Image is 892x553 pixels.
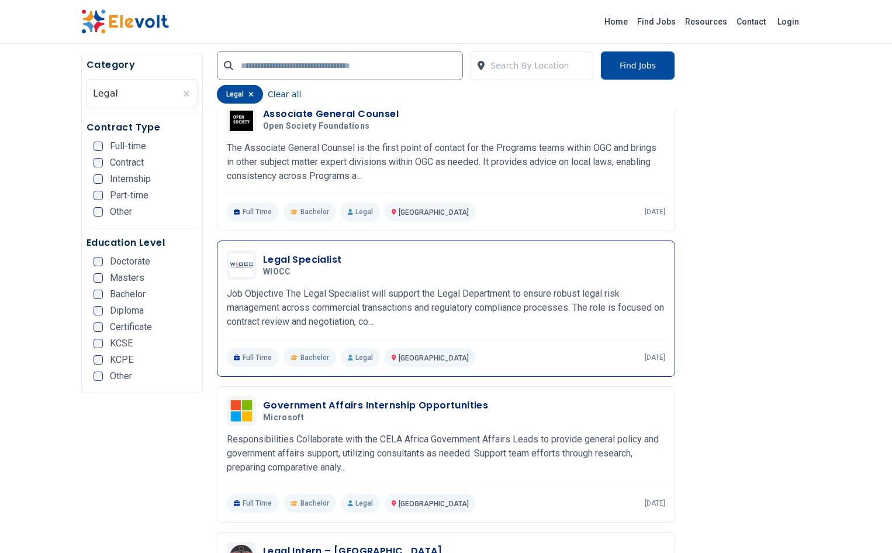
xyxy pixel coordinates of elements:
a: Resources [680,12,732,31]
span: Microsoft [263,413,304,423]
h5: Education Level [87,236,198,250]
input: KCSE [94,339,103,348]
a: WIOCCLegal SpecialistWIOCCJob Objective The Legal Specialist will support the Legal Department to... [227,250,665,367]
p: Full Time [227,348,279,367]
span: Bachelor [300,353,329,362]
h5: Category [87,58,198,72]
span: Doctorate [110,257,150,266]
span: Bachelor [300,499,329,508]
img: Open Society Foundations [230,108,253,131]
a: Find Jobs [632,12,680,31]
span: Part-time [110,191,148,200]
span: WIOCC [263,267,291,277]
span: Bachelor [110,290,146,299]
p: [DATE] [645,353,665,362]
p: Full Time [227,494,279,513]
p: [DATE] [645,207,665,217]
img: Microsoft [230,399,253,423]
input: Other [94,207,103,217]
input: Doctorate [94,257,103,266]
p: Full Time [227,202,279,221]
iframe: Advertisement [689,53,835,404]
span: Bachelor [300,207,329,217]
a: Contact [732,12,770,31]
input: Contract [94,158,103,167]
p: Job Objective The Legal Specialist will support the Legal Department to ensure robust legal risk ... [227,287,665,329]
span: [GEOGRAPHIC_DATA] [399,354,469,362]
h3: Associate General Counsel [263,107,399,121]
span: Other [110,207,132,217]
h5: Contract Type [87,121,198,135]
div: legal [217,85,263,104]
p: The Associate General Counsel is the first point of contact for the Programs teams within OGC and... [227,141,665,183]
input: Certificate [94,322,103,332]
img: Elevolt [81,9,169,34]
h3: Government Affairs Internship Opportunities [263,399,488,413]
span: Internship [110,174,151,184]
p: Legal [341,202,380,221]
p: Responsibilities Collaborate with the CELA Africa Government Affairs Leads to provide general pol... [227,432,665,475]
span: Diploma [110,306,144,315]
p: [DATE] [645,499,665,508]
a: Login [770,10,806,33]
input: Other [94,372,103,381]
span: Contract [110,158,144,167]
img: WIOCC [230,253,253,277]
input: Bachelor [94,290,103,299]
span: KCPE [110,355,133,365]
a: MicrosoftGovernment Affairs Internship OpportunitiesMicrosoftResponsibilities Collaborate with th... [227,396,665,513]
button: Find Jobs [600,51,675,80]
input: Full-time [94,142,103,151]
input: Diploma [94,306,103,315]
span: Open Society Foundations [263,121,369,132]
input: KCPE [94,355,103,365]
span: Certificate [110,322,152,332]
p: Legal [341,348,380,367]
p: Legal [341,494,380,513]
a: Home [600,12,632,31]
span: KCSE [110,339,133,348]
span: [GEOGRAPHIC_DATA] [399,500,469,508]
span: Masters [110,273,144,283]
button: Clear all [268,85,301,104]
input: Masters [94,273,103,283]
input: Part-time [94,191,103,200]
span: Other [110,372,132,381]
span: [GEOGRAPHIC_DATA] [399,208,469,217]
span: Full-time [110,142,146,151]
h3: Legal Specialist [263,253,341,267]
input: Internship [94,174,103,184]
a: Open Society FoundationsAssociate General CounselOpen Society FoundationsThe Associate General Co... [227,105,665,221]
